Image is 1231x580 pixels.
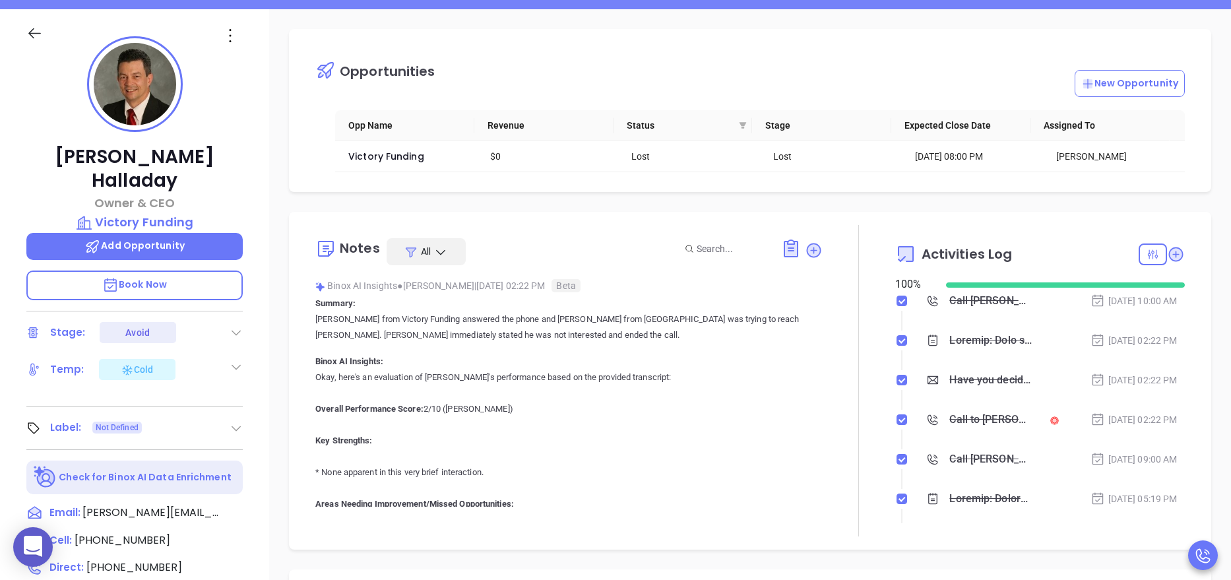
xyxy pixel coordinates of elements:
[49,560,84,574] span: Direct :
[421,245,431,258] span: All
[96,420,139,435] span: Not Defined
[59,470,231,484] p: Check for Binox AI Data Enrichment
[631,149,755,164] div: Lost
[773,149,897,164] div: Lost
[915,149,1038,164] div: [DATE] 08:00 PM
[552,279,580,292] span: Beta
[49,505,80,522] span: Email:
[1081,77,1179,90] p: New Opportunity
[315,435,372,445] b: Key Strengths:
[490,149,614,164] div: $0
[949,410,1032,430] div: Call to [PERSON_NAME]
[736,115,749,135] span: filter
[315,282,325,292] img: svg%3e
[50,360,84,379] div: Temp:
[26,145,243,193] p: [PERSON_NAME] Halladay
[315,356,383,366] b: Binox AI Insights:
[949,331,1032,350] div: Loremip: Dolo sita Consect Adipisc elitsedd eiu tempo inc Utlab etdo Magnaa eni admini ve quisn E...
[315,499,514,509] b: Areas Needing Improvement/Missed Opportunities:
[1056,149,1180,164] div: [PERSON_NAME]
[50,323,86,342] div: Stage:
[315,298,356,308] b: Summary:
[340,242,380,255] div: Notes
[34,466,57,489] img: Ai-Enrich-DaqCidB-.svg
[26,213,243,232] a: Victory Funding
[739,121,747,129] span: filter
[1090,452,1178,467] div: [DATE] 09:00 AM
[895,276,930,292] div: 100 %
[1090,294,1178,308] div: [DATE] 10:00 AM
[315,404,424,414] b: Overall Performance Score:
[84,239,185,252] span: Add Opportunity
[315,311,823,343] p: [PERSON_NAME] from Victory Funding answered the phone and [PERSON_NAME] from [GEOGRAPHIC_DATA] wa...
[949,489,1032,509] div: Loremip: Dolorsita cons Adipis Elitsedd eiusmo Tem in Utlabor Etdolor magna aliqu eni admi v quis...
[335,110,474,141] th: Opp Name
[474,110,614,141] th: Revenue
[1090,412,1178,427] div: [DATE] 02:22 PM
[922,247,1012,261] span: Activities Log
[82,505,221,521] span: [PERSON_NAME][EMAIL_ADDRESS][DOMAIN_NAME]
[121,362,153,377] div: Cold
[86,560,182,575] span: [PHONE_NUMBER]
[397,280,403,291] span: ●
[125,322,150,343] div: Avoid
[949,370,1032,390] div: Have you decided this isn’t a priority?
[26,194,243,212] p: Owner & CEO
[102,278,167,291] span: Book Now
[949,449,1032,469] div: Call [PERSON_NAME] to follow up
[75,532,170,548] span: [PHONE_NUMBER]
[1030,110,1170,141] th: Assigned To
[627,118,734,133] span: Status
[49,533,72,547] span: Cell :
[891,110,1030,141] th: Expected Close Date
[949,291,1032,311] div: Call [PERSON_NAME] to follow up
[315,276,823,296] div: Binox AI Insights [PERSON_NAME] | [DATE] 02:22 PM
[1090,373,1178,387] div: [DATE] 02:22 PM
[697,242,767,256] input: Search...
[1090,492,1178,506] div: [DATE] 05:19 PM
[94,43,176,125] img: profile-user
[50,418,82,437] div: Label:
[348,150,424,163] a: Victory Funding
[752,110,891,141] th: Stage
[1090,333,1178,348] div: [DATE] 02:22 PM
[340,65,435,78] div: Opportunities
